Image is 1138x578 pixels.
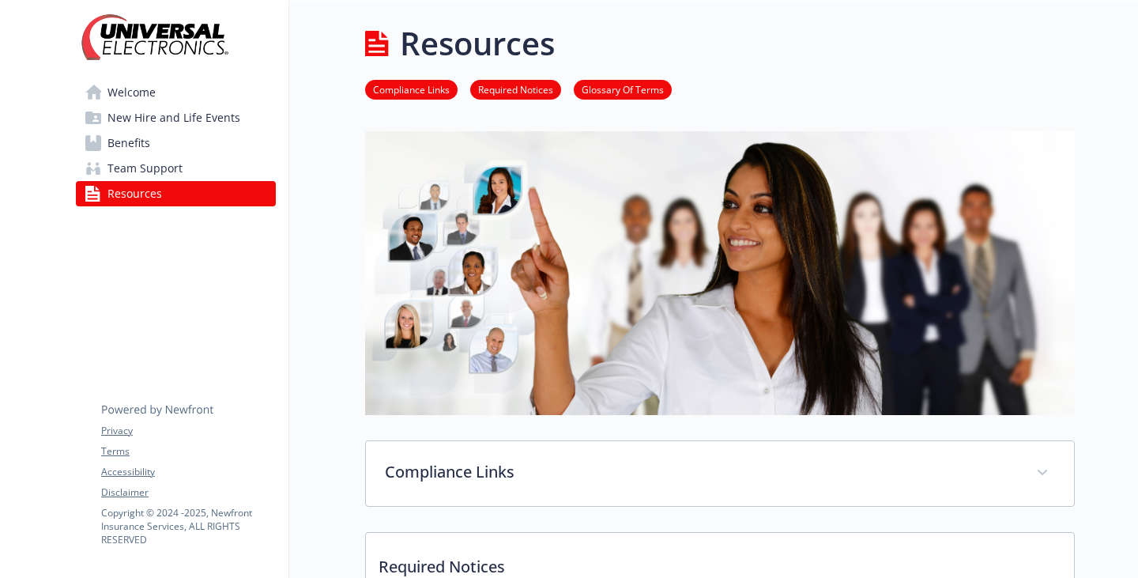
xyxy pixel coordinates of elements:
[366,441,1074,506] div: Compliance Links
[107,181,162,206] span: Resources
[101,424,275,438] a: Privacy
[365,131,1075,415] img: resources page banner
[76,130,276,156] a: Benefits
[107,156,183,181] span: Team Support
[101,485,275,500] a: Disclaimer
[107,105,240,130] span: New Hire and Life Events
[574,81,672,96] a: Glossary Of Terms
[76,181,276,206] a: Resources
[101,444,275,459] a: Terms
[76,156,276,181] a: Team Support
[101,465,275,479] a: Accessibility
[470,81,561,96] a: Required Notices
[400,20,555,67] h1: Resources
[107,130,150,156] span: Benefits
[76,105,276,130] a: New Hire and Life Events
[107,80,156,105] span: Welcome
[76,80,276,105] a: Welcome
[365,81,458,96] a: Compliance Links
[101,506,275,546] p: Copyright © 2024 - 2025 , Newfront Insurance Services, ALL RIGHTS RESERVED
[385,460,1017,484] p: Compliance Links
